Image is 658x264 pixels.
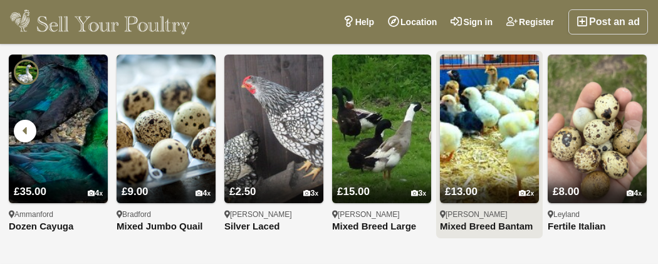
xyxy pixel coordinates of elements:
[548,55,647,203] img: Fertile Italian Coturnix Quail Eggs
[440,221,539,232] a: Mixed Breed Bantam hatching eggs x6
[9,162,108,203] a: £35.00 4
[548,221,647,232] a: Fertile Italian Coturnix Quail Eggs
[117,55,216,203] img: Mixed Jumbo Quail Hatching Eggs For Sale X12
[224,162,323,203] a: £2.50 3
[411,189,426,198] div: 3
[117,162,216,203] a: £9.00 4
[9,221,108,232] a: Dozen Cayuga Hatching Eggs
[553,186,580,198] span: £8.00
[440,162,539,203] a: £13.00 2
[196,189,211,198] div: 4
[548,209,647,219] div: Leyland
[117,221,216,232] a: Mixed Jumbo Quail Hatching Eggs For Sale X12
[337,186,370,198] span: £15.00
[568,9,648,34] a: Post an ad
[14,186,46,198] span: £35.00
[627,189,642,198] div: 4
[445,186,478,198] span: £13.00
[303,189,318,198] div: 3
[519,189,534,198] div: 2
[14,60,39,85] img: Wernolau Warrens
[117,209,216,219] div: Bradford
[336,9,381,34] a: Help
[88,189,103,198] div: 4
[444,9,499,34] a: Sign in
[332,162,431,203] a: £15.00 3
[440,209,539,219] div: [PERSON_NAME]
[224,221,323,232] a: Silver Laced Wyandotte Bantam hatching eggs
[10,9,190,34] img: Sell Your Poultry
[9,209,108,219] div: Ammanford
[499,9,561,34] a: Register
[440,55,539,203] img: Mixed Breed Bantam hatching eggs x6
[122,186,149,198] span: £9.00
[229,186,256,198] span: £2.50
[224,209,323,219] div: [PERSON_NAME]
[548,162,647,203] a: £8.00 4
[381,9,444,34] a: Location
[332,209,431,219] div: [PERSON_NAME]
[9,55,108,203] img: Dozen Cayuga Hatching Eggs
[332,221,431,232] a: Mixed Breed Large Duck hatching eggs x6
[332,55,431,203] img: Mixed Breed Large Duck hatching eggs x6
[224,55,323,203] img: Silver Laced Wyandotte Bantam hatching eggs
